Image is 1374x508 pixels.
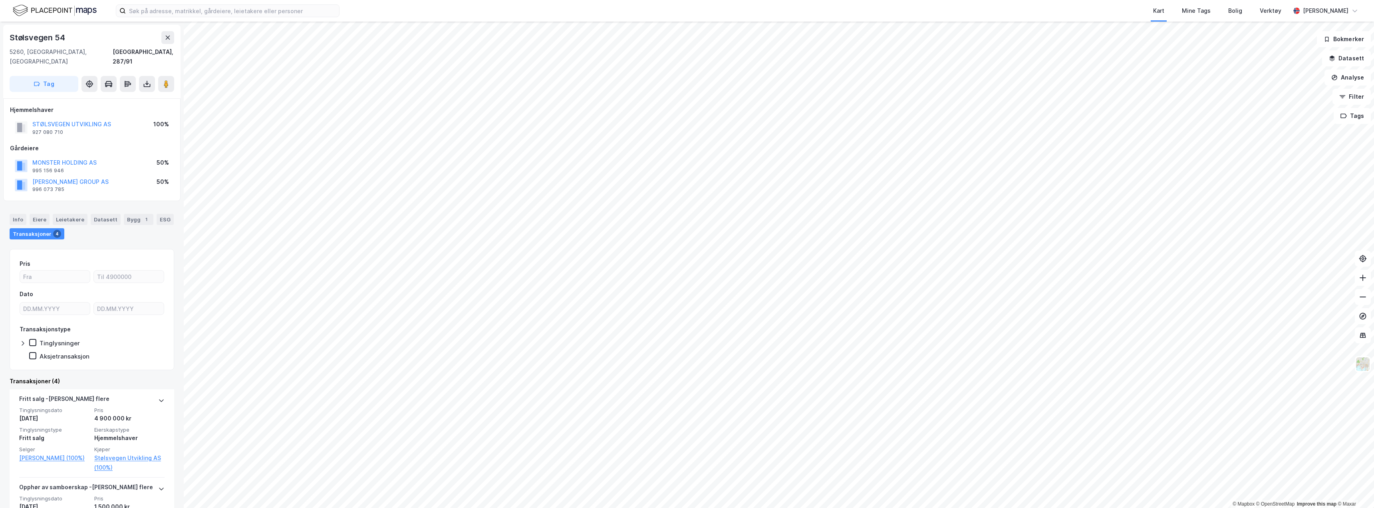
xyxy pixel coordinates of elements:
input: Til 4900000 [94,271,164,283]
span: Tinglysningsdato [19,495,89,502]
a: [PERSON_NAME] (100%) [19,453,89,463]
img: logo.f888ab2527a4732fd821a326f86c7f29.svg [13,4,97,18]
div: Verktøy [1260,6,1281,16]
input: Fra [20,271,90,283]
div: Transaksjoner (4) [10,377,174,386]
span: Kjøper [94,446,165,453]
div: Pris [20,259,30,269]
button: Tags [1334,108,1371,124]
div: Transaksjoner [10,228,64,239]
div: 50% [157,158,169,167]
div: Fritt salg - [PERSON_NAME] flere [19,394,109,407]
div: Datasett [91,214,121,225]
div: Info [10,214,26,225]
div: 4 [53,230,61,238]
div: Eiere [30,214,50,225]
div: Hjemmelshaver [10,105,174,115]
div: Kart [1153,6,1164,16]
div: 995 156 946 [32,167,64,174]
input: DD.MM.YYYY [94,303,164,315]
div: Mine Tags [1182,6,1211,16]
div: [GEOGRAPHIC_DATA], 287/91 [113,47,174,66]
span: Pris [94,407,165,414]
div: Kontrollprogram for chat [1334,470,1374,508]
input: DD.MM.YYYY [20,303,90,315]
a: Stølsvegen Utvikling AS (100%) [94,453,165,472]
span: Eierskapstype [94,426,165,433]
button: Filter [1332,89,1371,105]
a: Improve this map [1297,501,1336,507]
div: 1 [142,215,150,223]
span: Pris [94,495,165,502]
a: OpenStreetMap [1256,501,1295,507]
button: Tag [10,76,78,92]
div: Hjemmelshaver [94,433,165,443]
div: 4 900 000 kr [94,414,165,423]
div: 100% [153,120,169,129]
div: Dato [20,289,33,299]
div: 50% [157,177,169,187]
div: Stølsvegen 54 [10,31,66,44]
div: Opphør av samboerskap - [PERSON_NAME] flere [19,482,153,495]
div: Gårdeiere [10,143,174,153]
span: Selger [19,446,89,453]
span: Tinglysningsdato [19,407,89,414]
img: Z [1355,357,1370,372]
div: 5260, [GEOGRAPHIC_DATA], [GEOGRAPHIC_DATA] [10,47,113,66]
div: 927 080 710 [32,129,63,135]
div: Leietakere [53,214,87,225]
div: Bolig [1228,6,1242,16]
div: Tinglysninger [40,339,80,347]
div: [PERSON_NAME] [1303,6,1348,16]
button: Datasett [1322,50,1371,66]
iframe: Chat Widget [1334,470,1374,508]
a: Mapbox [1233,501,1255,507]
div: 996 073 785 [32,186,64,193]
div: Transaksjonstype [20,325,71,334]
span: Tinglysningstype [19,426,89,433]
div: Fritt salg [19,433,89,443]
button: Analyse [1324,70,1371,86]
div: Bygg [124,214,153,225]
input: Søk på adresse, matrikkel, gårdeiere, leietakere eller personer [126,5,339,17]
button: Bokmerker [1317,31,1371,47]
div: Aksjetransaksjon [40,353,89,360]
div: ESG [157,214,174,225]
div: [DATE] [19,414,89,423]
